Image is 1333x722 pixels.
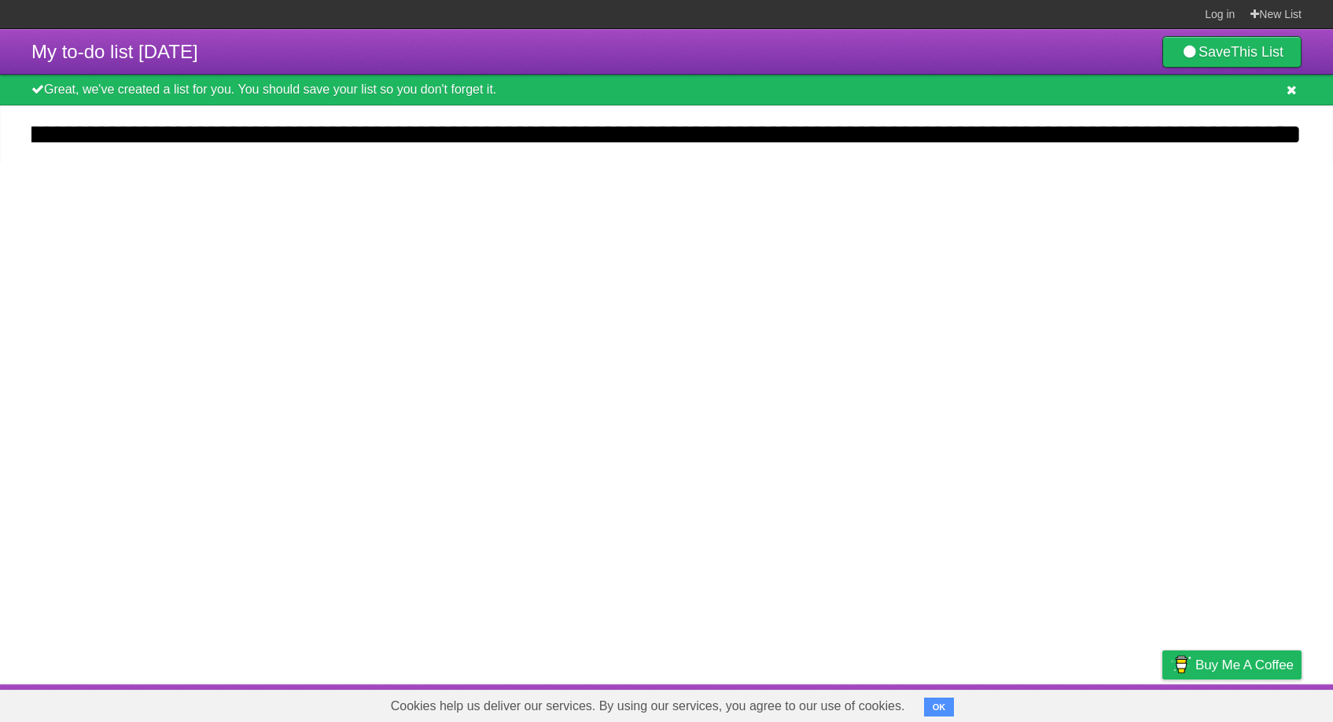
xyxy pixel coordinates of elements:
[1142,688,1183,718] a: Privacy
[1162,36,1302,68] a: SaveThis List
[1231,44,1283,60] b: This List
[375,691,921,722] span: Cookies help us deliver our services. By using our services, you agree to our use of cookies.
[1005,688,1069,718] a: Developers
[924,698,955,716] button: OK
[1088,688,1123,718] a: Terms
[1170,651,1191,678] img: Buy me a coffee
[1195,651,1294,679] span: Buy me a coffee
[953,688,986,718] a: About
[31,41,198,62] span: My to-do list [DATE]
[1162,650,1302,680] a: Buy me a coffee
[1202,688,1302,718] a: Suggest a feature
